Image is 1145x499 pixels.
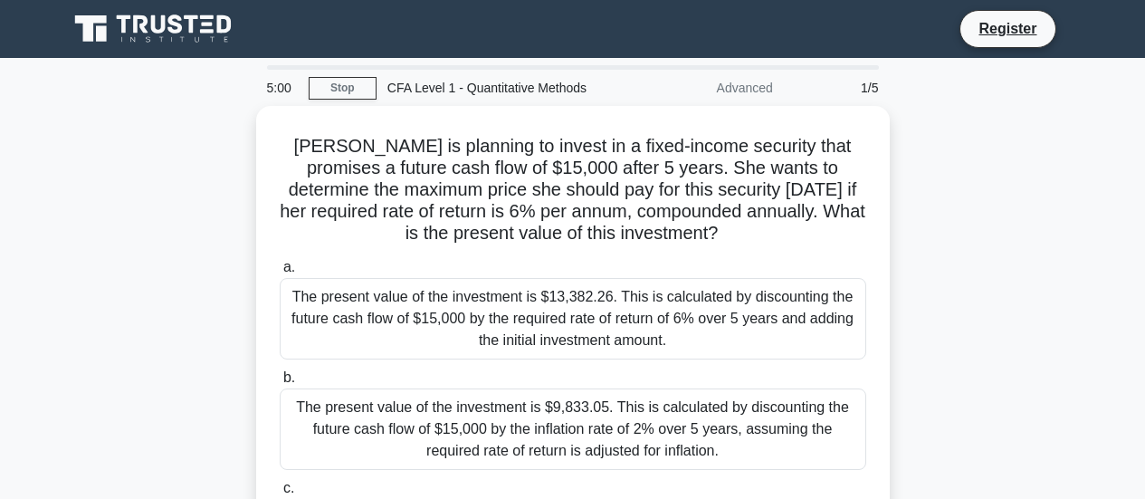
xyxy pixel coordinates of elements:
[283,369,295,385] span: b.
[280,278,866,360] div: The present value of the investment is $13,382.26. This is calculated by discounting the future c...
[283,480,294,495] span: c.
[968,17,1047,40] a: Register
[256,70,309,106] div: 5:00
[280,389,866,470] div: The present value of the investment is $9,833.05. This is calculated by discounting the future ca...
[625,70,784,106] div: Advanced
[278,135,868,245] h5: [PERSON_NAME] is planning to invest in a fixed-income security that promises a future cash flow o...
[283,259,295,274] span: a.
[309,77,377,100] a: Stop
[784,70,890,106] div: 1/5
[377,70,625,106] div: CFA Level 1 - Quantitative Methods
